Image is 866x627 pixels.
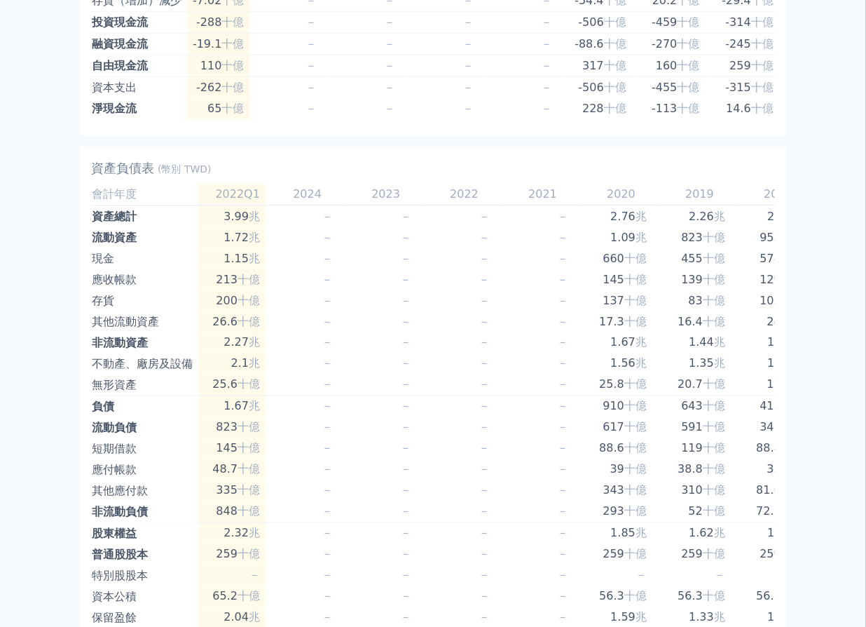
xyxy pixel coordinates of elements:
[624,400,647,413] span: 十億
[400,315,411,328] span: －
[322,442,333,455] span: －
[198,311,266,332] td: 26.6
[384,37,395,50] span: －
[658,184,736,205] td: 2019
[751,59,774,72] span: 十億
[579,480,658,501] td: 343
[703,505,725,518] span: 十億
[344,184,422,205] td: 2023
[638,55,711,77] td: 160
[557,315,568,328] span: －
[638,34,711,55] td: -270
[91,501,198,523] td: 非流動負債
[400,548,411,561] span: －
[187,55,249,77] td: 110
[678,102,700,115] span: 十億
[624,463,647,476] span: 十億
[91,248,198,269] td: 現金
[462,59,474,72] span: －
[384,81,395,94] span: －
[400,336,411,349] span: －
[249,611,260,624] span: 兆
[703,590,725,603] span: 十億
[624,273,647,286] span: 十億
[604,102,626,115] span: 十億
[400,421,411,434] span: －
[479,294,490,307] span: －
[266,184,344,205] td: 2024
[604,59,626,72] span: 十億
[322,315,333,328] span: －
[579,227,658,248] td: 1.09
[322,336,333,349] span: －
[557,294,568,307] span: －
[579,290,658,311] td: 137
[638,77,711,99] td: -455
[736,332,815,353] td: 1.14
[557,210,568,223] span: －
[400,505,411,518] span: －
[322,273,333,286] span: －
[557,548,568,561] span: －
[479,252,490,265] span: －
[198,205,266,227] td: 3.99
[635,527,647,540] span: 兆
[400,442,411,455] span: －
[91,459,198,480] td: 應付帳款
[198,248,266,269] td: 1.15
[703,548,725,561] span: 十億
[541,81,552,94] span: －
[198,480,266,501] td: 335
[91,544,198,565] td: 普通股股本
[736,184,815,205] td: 2018
[557,400,568,413] span: －
[238,442,260,455] span: 十億
[604,37,626,50] span: 十億
[238,273,260,286] span: 十億
[658,290,736,311] td: 83
[91,12,187,34] td: 投資現金流
[678,37,700,50] span: 十億
[384,59,395,72] span: －
[579,205,658,227] td: 2.76
[249,400,260,413] span: 兆
[91,565,198,586] td: 特別股股本
[198,269,266,290] td: 213
[658,459,736,480] td: 38.8
[711,98,785,119] td: 14.6
[479,210,490,223] span: －
[91,205,198,227] td: 資產總計
[714,357,725,370] span: 兆
[579,311,658,332] td: 17.3
[384,102,395,115] span: －
[479,400,490,413] span: －
[736,396,815,418] td: 413
[462,102,474,115] span: －
[479,421,490,434] span: －
[579,184,658,205] td: 2020
[658,248,736,269] td: 455
[322,252,333,265] span: －
[678,59,700,72] span: 十億
[249,252,260,265] span: 兆
[238,590,260,603] span: 十億
[563,34,637,55] td: -88.6
[604,15,626,29] span: 十億
[479,484,490,497] span: －
[322,210,333,223] span: －
[238,505,260,518] span: 十億
[322,421,333,434] span: －
[91,227,198,248] td: 流動資產
[658,205,736,227] td: 2.26
[91,184,198,205] td: 會計年度
[462,15,474,29] span: －
[658,269,736,290] td: 139
[400,378,411,391] span: －
[557,463,568,476] span: －
[579,332,658,353] td: 1.67
[563,12,637,34] td: -506
[579,417,658,438] td: 617
[557,357,568,370] span: －
[557,231,568,244] span: －
[736,544,815,565] td: 259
